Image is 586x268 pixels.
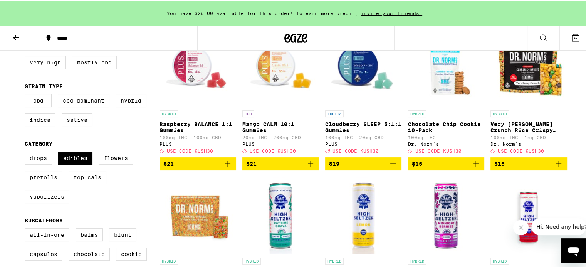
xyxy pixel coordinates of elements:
label: Cookie [116,246,147,260]
p: 100mg THC: 100mg CBD [160,134,236,139]
legend: Strain Type [25,82,63,88]
button: Add to bag [242,156,319,169]
label: Edibles [58,150,92,163]
span: USE CODE KUSH30 [415,147,461,152]
label: Very High [25,55,66,68]
span: You have $20.00 available for this order! To earn more credit, [167,10,358,15]
legend: Category [25,140,52,146]
div: Dr. Norm's [490,140,567,145]
img: Pabst Labs - Lemon High Seltzer [325,175,402,253]
img: PLUS - Mango CALM 10:1 Gummies [242,28,319,105]
p: Chocolate Chip Cookie 10-Pack [408,120,484,132]
span: $21 [246,160,257,166]
p: Very [PERSON_NAME] Crunch Rice Crispy Treat [490,120,567,132]
iframe: Message from company [532,217,586,234]
a: Open page for Mango CALM 10:1 Gummies from PLUS [242,28,319,156]
p: CBD [242,109,254,116]
span: invite your friends. [358,10,425,15]
iframe: Close message [513,219,529,234]
span: USE CODE KUSH30 [167,147,213,152]
label: Vaporizers [25,189,69,202]
img: PLUS - Raspberry BALANCE 1:1 Gummies [160,28,236,105]
a: Open page for Raspberry BALANCE 1:1 Gummies from PLUS [160,28,236,156]
p: HYBRID [160,109,178,116]
p: HYBRID [490,109,509,116]
p: 100mg THC [408,134,484,139]
label: Sativa [62,112,92,125]
p: 100mg THC: 20mg CBD [325,134,402,139]
p: 100mg THC: 1mg CBD [490,134,567,139]
label: Topicals [69,170,106,183]
div: PLUS [160,140,236,145]
p: HYBRID [490,256,509,263]
span: $21 [163,160,174,166]
span: USE CODE KUSH30 [250,147,296,152]
iframe: Button to launch messaging window [561,237,586,262]
label: Hybrid [116,93,146,106]
span: USE CODE KUSH30 [498,147,544,152]
span: Hi. Need any help? [5,5,55,12]
a: Open page for Chocolate Chip Cookie 10-Pack from Dr. Norm's [408,28,484,156]
p: HYBRID [242,256,261,263]
label: Balms [76,227,103,240]
p: Mango CALM 10:1 Gummies [242,120,319,132]
span: USE CODE KUSH30 [332,147,379,152]
p: Cloudberry SLEEP 5:1:1 Gummies [325,120,402,132]
div: PLUS [242,140,319,145]
label: Prerolls [25,170,62,183]
img: Pabst Labs - Daytime Guava 10:5 High Seltzer [242,175,319,253]
img: Pabst Labs - Strawberry Kiwi High Seltzer [490,175,567,253]
span: $19 [329,160,339,166]
label: Capsules [25,246,62,260]
div: PLUS [325,140,402,145]
button: Add to bag [325,156,402,169]
p: HYBRID [408,109,426,116]
a: Open page for Very Berry Crunch Rice Crispy Treat from Dr. Norm's [490,28,567,156]
label: Drops [25,150,52,163]
img: PLUS - Cloudberry SLEEP 5:1:1 Gummies [325,28,402,105]
img: Dr. Norm's - Chocolate Chip Cookie 10-Pack [408,28,484,105]
img: Dr. Norm's - Fruity Crispy Rice Bar [160,175,236,253]
p: HYBRID [325,256,344,263]
img: Pabst Labs - Midnight Berries 10:3:2 High Seltzer [408,175,484,253]
p: INDICA [325,109,344,116]
label: CBD [25,93,52,106]
p: HYBRID [408,256,426,263]
label: Mostly CBD [72,55,117,68]
label: Chocolate [69,246,110,260]
label: All-In-One [25,227,69,240]
button: Add to bag [160,156,236,169]
a: Open page for Cloudberry SLEEP 5:1:1 Gummies from PLUS [325,28,402,156]
label: Flowers [99,150,133,163]
img: Dr. Norm's - Very Berry Crunch Rice Crispy Treat [490,28,567,105]
label: Blunt [109,227,136,240]
p: HYBRID [160,256,178,263]
span: $16 [494,160,505,166]
button: Add to bag [490,156,567,169]
legend: Subcategory [25,216,63,222]
label: CBD Dominant [58,93,109,106]
label: Indica [25,112,55,125]
span: $15 [411,160,422,166]
p: Raspberry BALANCE 1:1 Gummies [160,120,236,132]
button: Add to bag [408,156,484,169]
p: 20mg THC: 200mg CBD [242,134,319,139]
div: Dr. Norm's [408,140,484,145]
